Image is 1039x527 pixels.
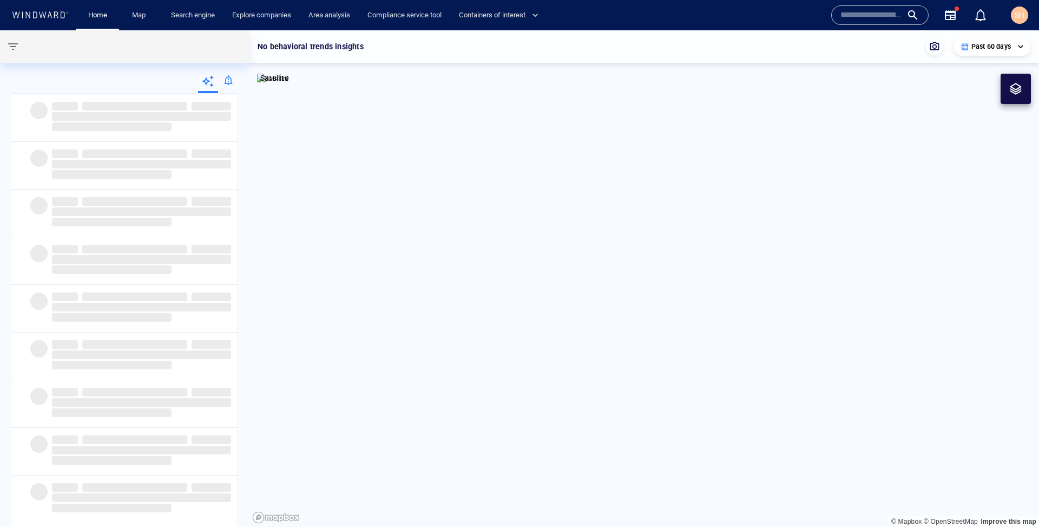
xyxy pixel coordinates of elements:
[52,388,78,396] span: ‌
[52,483,78,492] span: ‌
[128,6,154,25] a: Map
[891,518,922,525] a: Mapbox
[52,149,78,158] span: ‌
[30,483,48,500] span: ‌
[52,303,231,311] span: ‌
[82,340,187,349] span: ‌
[52,350,231,359] span: ‌
[82,435,187,444] span: ‌
[52,504,172,512] span: ‌
[1009,4,1030,26] button: SH
[52,361,172,369] span: ‌
[52,292,78,301] span: ‌
[30,292,48,310] span: ‌
[30,149,48,167] span: ‌
[82,292,187,301] span: ‌
[192,435,231,444] span: ‌
[52,160,231,168] span: ‌
[192,102,231,110] span: ‌
[82,197,187,206] span: ‌
[52,493,231,502] span: ‌
[459,9,538,22] span: Containers of interest
[30,340,48,357] span: ‌
[82,388,187,396] span: ‌
[249,30,1039,527] canvas: Map
[52,207,231,216] span: ‌
[52,218,172,226] span: ‌
[82,102,187,110] span: ‌
[924,518,978,525] a: OpenStreetMap
[82,149,187,158] span: ‌
[52,102,78,110] span: ‌
[82,483,187,492] span: ‌
[192,292,231,301] span: ‌
[981,518,1036,525] a: Map feedback
[52,456,172,465] span: ‌
[52,313,172,322] span: ‌
[52,122,172,131] span: ‌
[52,408,172,417] span: ‌
[167,6,219,25] a: Search engine
[52,255,231,264] span: ‌
[260,71,289,84] p: Satellite
[228,6,295,25] a: Explore companies
[30,388,48,405] span: ‌
[192,245,231,253] span: ‌
[123,6,158,25] button: Map
[80,6,115,25] button: Home
[82,245,187,253] span: ‌
[30,435,48,453] span: ‌
[257,74,289,84] img: satellite
[304,6,354,25] a: Area analysis
[258,40,364,53] p: No behavioral trends insights
[52,398,231,407] span: ‌
[192,197,231,206] span: ‌
[30,245,48,262] span: ‌
[52,197,78,206] span: ‌
[30,102,48,119] span: ‌
[52,170,172,179] span: ‌
[252,511,300,524] a: Mapbox logo
[961,42,1024,51] div: Past 60 days
[192,388,231,396] span: ‌
[52,340,78,349] span: ‌
[192,340,231,349] span: ‌
[52,446,231,454] span: ‌
[52,435,78,444] span: ‌
[455,6,548,25] button: Containers of interest
[30,197,48,214] span: ‌
[52,245,78,253] span: ‌
[1015,11,1024,19] span: SH
[84,6,111,25] a: Home
[971,42,1011,51] p: Past 60 days
[192,149,231,158] span: ‌
[363,6,446,25] a: Compliance service tool
[192,483,231,492] span: ‌
[974,9,987,22] div: Notification center
[52,112,231,121] span: ‌
[52,265,172,274] span: ‌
